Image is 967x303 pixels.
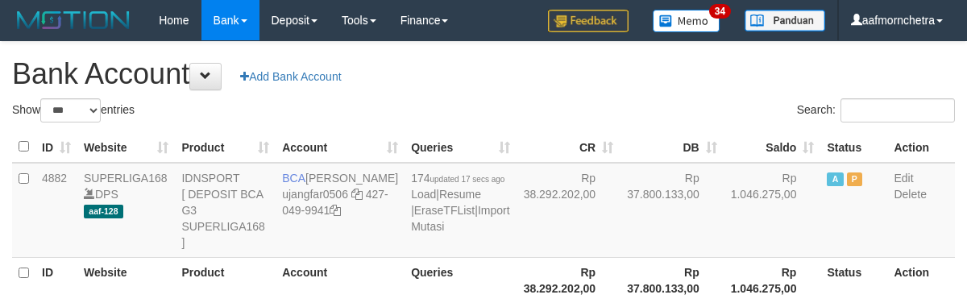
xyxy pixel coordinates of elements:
[517,163,620,258] td: Rp 38.292.202,00
[517,131,620,163] th: CR: activate to sort column ascending
[35,257,77,303] th: ID
[847,172,863,186] span: Paused
[820,257,887,303] th: Status
[35,131,77,163] th: ID: activate to sort column ascending
[411,172,504,185] span: 174
[12,8,135,32] img: MOTION_logo.png
[276,257,405,303] th: Account
[175,131,276,163] th: Product: activate to sort column ascending
[84,172,168,185] a: SUPERLIGA168
[12,98,135,122] label: Show entries
[724,163,821,258] td: Rp 1.046.275,00
[276,163,405,258] td: [PERSON_NAME] 427-049-9941
[282,172,305,185] span: BCA
[405,257,516,303] th: Queries
[35,163,77,258] td: 4882
[175,163,276,258] td: IDNSPORT [ DEPOSIT BCA G3 SUPERLIGA168 ]
[230,63,351,90] a: Add Bank Account
[894,188,926,201] a: Delete
[40,98,101,122] select: Showentries
[620,257,724,303] th: Rp 37.800.133,00
[724,257,821,303] th: Rp 1.046.275,00
[411,204,509,233] a: Import Mutasi
[84,205,123,218] span: aaf-128
[840,98,955,122] input: Search:
[430,175,505,184] span: updated 17 secs ago
[405,131,516,163] th: Queries: activate to sort column ascending
[12,58,955,90] h1: Bank Account
[282,188,348,201] a: ujangfar0506
[827,172,843,186] span: Active
[620,163,724,258] td: Rp 37.800.133,00
[414,204,475,217] a: EraseTFList
[175,257,276,303] th: Product
[548,10,629,32] img: Feedback.jpg
[411,172,509,233] span: | | |
[797,98,955,122] label: Search:
[745,10,825,31] img: panduan.png
[517,257,620,303] th: Rp 38.292.202,00
[351,188,363,201] a: Copy ujangfar0506 to clipboard
[77,163,175,258] td: DPS
[411,188,436,201] a: Load
[887,257,955,303] th: Action
[887,131,955,163] th: Action
[439,188,481,201] a: Resume
[709,4,731,19] span: 34
[330,204,341,217] a: Copy 4270499941 to clipboard
[653,10,720,32] img: Button%20Memo.svg
[620,131,724,163] th: DB: activate to sort column ascending
[77,131,175,163] th: Website: activate to sort column ascending
[724,131,821,163] th: Saldo: activate to sort column ascending
[894,172,913,185] a: Edit
[276,131,405,163] th: Account: activate to sort column ascending
[77,257,175,303] th: Website
[820,131,887,163] th: Status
